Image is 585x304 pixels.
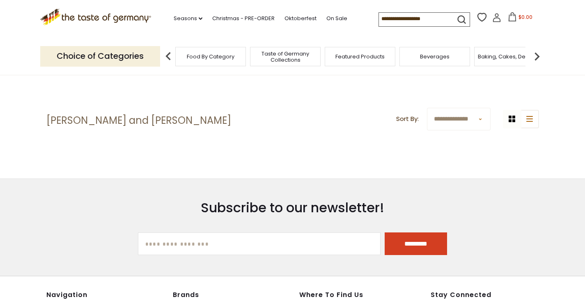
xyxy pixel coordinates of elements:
a: Beverages [420,53,450,60]
h4: Brands [173,291,291,299]
h1: [PERSON_NAME] and [PERSON_NAME] [46,114,231,127]
h4: Where to find us [299,291,393,299]
h4: Stay Connected [431,291,539,299]
a: Baking, Cakes, Desserts [478,53,541,60]
a: Christmas - PRE-ORDER [212,14,275,23]
h3: Subscribe to our newsletter! [138,200,447,216]
label: Sort By: [396,114,419,124]
a: On Sale [326,14,347,23]
a: Taste of Germany Collections [252,51,318,63]
img: next arrow [529,48,545,65]
span: $0.00 [518,14,532,21]
p: Choice of Categories [40,46,160,66]
a: Oktoberfest [284,14,317,23]
a: Featured Products [335,53,385,60]
a: Seasons [174,14,202,23]
img: previous arrow [160,48,177,65]
button: $0.00 [503,12,538,25]
a: Food By Category [187,53,234,60]
h4: Navigation [46,291,165,299]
